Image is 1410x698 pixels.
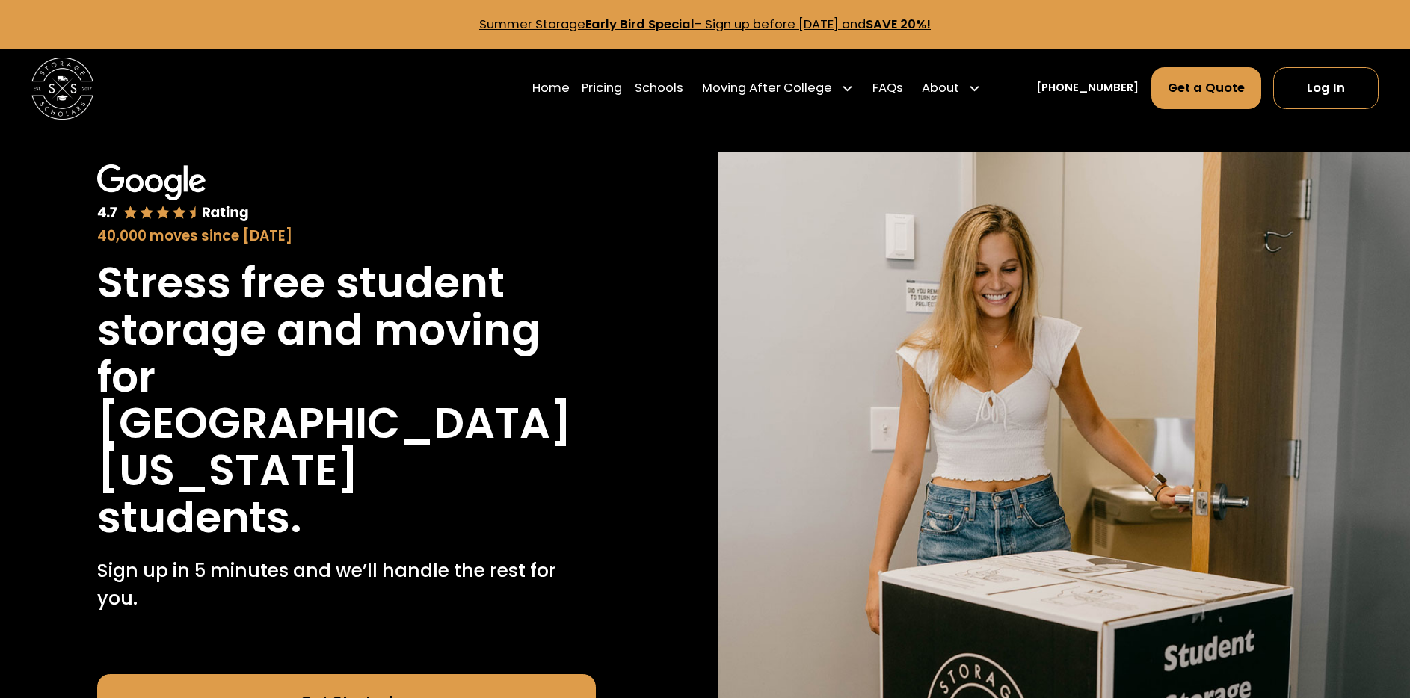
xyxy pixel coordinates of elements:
strong: SAVE 20%! [866,16,931,33]
a: Get a Quote [1151,67,1261,109]
img: Storage Scholars main logo [31,58,93,120]
strong: Early Bird Special [585,16,695,33]
img: Google 4.7 star rating [97,164,250,223]
p: Sign up in 5 minutes and we’ll handle the rest for you. [97,557,596,613]
a: Log In [1273,67,1379,109]
div: Moving After College [695,67,860,110]
h1: students. [97,494,302,541]
a: FAQs [872,67,903,110]
a: Home [532,67,570,110]
a: Schools [635,67,683,110]
div: Moving After College [702,79,832,98]
a: [PHONE_NUMBER] [1036,80,1139,96]
h1: Stress free student storage and moving for [97,259,596,400]
a: Summer StorageEarly Bird Special- Sign up before [DATE] andSAVE 20%! [479,16,931,33]
a: Pricing [582,67,622,110]
div: 40,000 moves since [DATE] [97,226,596,247]
div: About [915,67,987,110]
div: About [922,79,959,98]
h1: [GEOGRAPHIC_DATA][US_STATE] [97,400,596,494]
